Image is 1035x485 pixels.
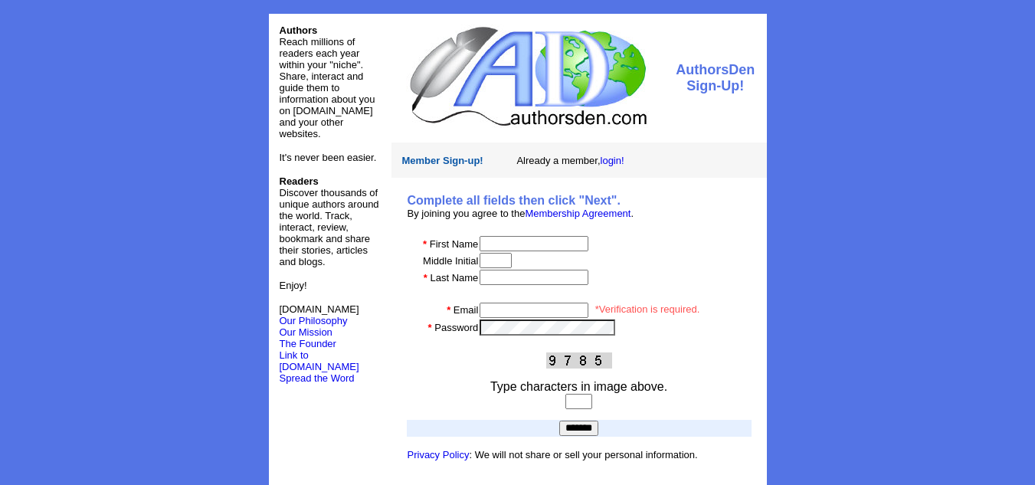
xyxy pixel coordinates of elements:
[280,280,307,291] font: Enjoy!
[280,152,377,163] font: It's never been easier.
[430,272,478,283] font: Last Name
[280,315,348,326] a: Our Philosophy
[402,155,483,166] font: Member Sign-up!
[430,238,479,250] font: First Name
[280,349,359,372] a: Link to [DOMAIN_NAME]
[408,449,698,460] font: : We will not share or sell your personal information.
[454,304,479,316] font: Email
[434,322,478,333] font: Password
[525,208,630,219] a: Membership Agreement
[408,208,634,219] font: By joining you agree to the .
[280,36,375,139] font: Reach millions of readers each year within your "niche". Share, interact and guide them to inform...
[280,175,319,187] b: Readers
[408,194,621,207] b: Complete all fields then click "Next".
[280,25,318,36] font: Authors
[280,338,336,349] a: The Founder
[406,25,649,128] img: logo.jpg
[280,326,332,338] a: Our Mission
[408,449,470,460] a: Privacy Policy
[676,62,755,93] font: AuthorsDen Sign-Up!
[546,352,612,369] img: This Is CAPTCHA Image
[516,155,624,166] font: Already a member,
[280,372,355,384] font: Spread the Word
[490,380,667,393] font: Type characters in image above.
[595,303,700,315] font: *Verification is required.
[280,303,359,326] font: [DOMAIN_NAME]
[601,155,624,166] a: login!
[423,255,478,267] font: Middle Initial
[280,175,379,267] font: Discover thousands of unique authors around the world. Track, interact, review, bookmark and shar...
[280,371,355,384] a: Spread the Word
